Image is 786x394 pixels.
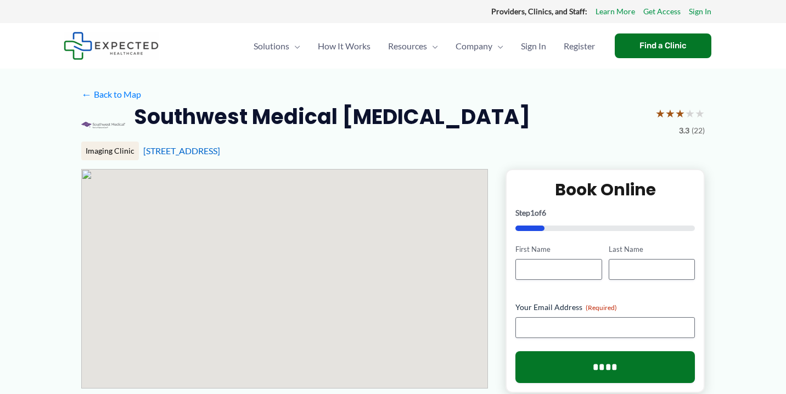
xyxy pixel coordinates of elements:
a: Find a Clinic [615,33,711,58]
a: CompanyMenu Toggle [447,27,512,65]
a: [STREET_ADDRESS] [143,145,220,156]
span: 6 [542,208,546,217]
span: ★ [675,103,685,123]
a: Sign In [512,27,555,65]
span: How It Works [318,27,370,65]
span: Sign In [521,27,546,65]
a: Learn More [596,4,635,19]
div: Imaging Clinic [81,142,139,160]
h2: Southwest Medical [MEDICAL_DATA] [134,103,530,130]
span: (22) [692,123,705,138]
span: ★ [655,103,665,123]
a: Get Access [643,4,681,19]
h2: Book Online [515,179,695,200]
span: Company [456,27,492,65]
span: Menu Toggle [289,27,300,65]
label: Your Email Address [515,302,695,313]
a: Sign In [689,4,711,19]
span: Menu Toggle [492,27,503,65]
a: SolutionsMenu Toggle [245,27,309,65]
img: Expected Healthcare Logo - side, dark font, small [64,32,159,60]
span: Solutions [254,27,289,65]
span: ★ [695,103,705,123]
span: ← [81,89,92,99]
nav: Primary Site Navigation [245,27,604,65]
label: Last Name [609,244,695,255]
span: Resources [388,27,427,65]
span: ★ [665,103,675,123]
a: Register [555,27,604,65]
span: Register [564,27,595,65]
span: 1 [530,208,535,217]
span: Menu Toggle [427,27,438,65]
span: ★ [685,103,695,123]
p: Step of [515,209,695,217]
a: ResourcesMenu Toggle [379,27,447,65]
a: How It Works [309,27,379,65]
a: ←Back to Map [81,86,141,103]
strong: Providers, Clinics, and Staff: [491,7,587,16]
span: (Required) [586,303,617,312]
span: 3.3 [679,123,689,138]
label: First Name [515,244,602,255]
